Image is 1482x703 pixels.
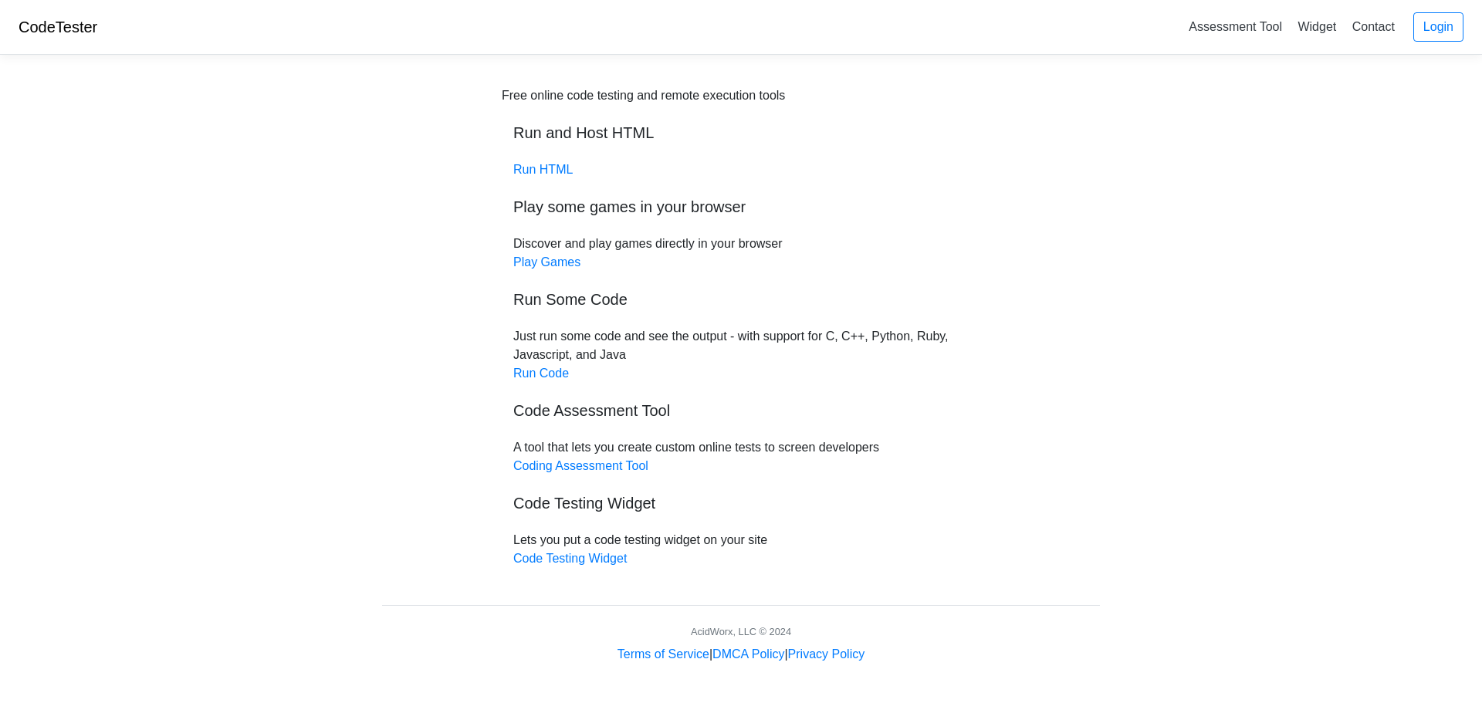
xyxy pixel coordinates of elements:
a: Play Games [513,255,580,269]
div: | | [617,645,864,664]
h5: Play some games in your browser [513,198,969,216]
a: Code Testing Widget [513,552,627,565]
a: Run Code [513,367,569,380]
h5: Run Some Code [513,290,969,309]
a: Widget [1291,14,1342,39]
a: CodeTester [19,19,97,35]
h5: Code Testing Widget [513,494,969,512]
h5: Run and Host HTML [513,123,969,142]
a: Contact [1346,14,1401,39]
div: Free online code testing and remote execution tools [502,86,785,105]
a: Privacy Policy [788,647,865,661]
div: Discover and play games directly in your browser Just run some code and see the output - with sup... [502,86,980,568]
a: Coding Assessment Tool [513,459,648,472]
a: DMCA Policy [712,647,784,661]
h5: Code Assessment Tool [513,401,969,420]
a: Run HTML [513,163,573,176]
a: Assessment Tool [1183,14,1288,39]
div: AcidWorx, LLC © 2024 [691,624,791,639]
a: Login [1413,12,1463,42]
a: Terms of Service [617,647,709,661]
